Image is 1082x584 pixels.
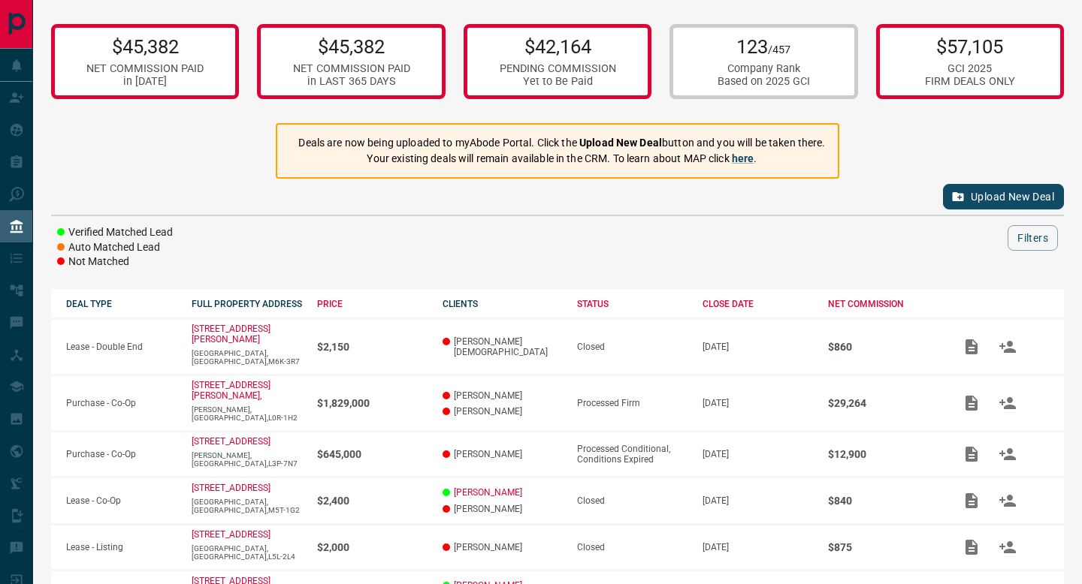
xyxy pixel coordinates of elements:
p: $45,382 [86,35,204,58]
p: $57,105 [925,35,1015,58]
p: [PERSON_NAME] [443,542,561,552]
p: $12,900 [828,448,938,460]
span: Add / View Documents [954,448,990,459]
p: $875 [828,541,938,553]
button: Upload New Deal [943,184,1064,209]
p: $45,382 [293,35,410,58]
p: Lease - Double End [66,342,177,352]
div: NET COMMISSION [828,299,938,309]
span: Match Clients [990,341,1026,351]
a: [STREET_ADDRESS] [192,436,270,447]
div: GCI 2025 [925,62,1015,75]
p: [DATE] [703,342,813,352]
p: [GEOGRAPHIC_DATA],[GEOGRAPHIC_DATA],M5T-1G2 [192,498,302,514]
li: Not Matched [57,254,173,269]
span: Add / View Documents [954,495,990,505]
p: $29,264 [828,397,938,409]
a: here [732,152,754,164]
a: [STREET_ADDRESS][PERSON_NAME], [192,380,270,401]
p: Purchase - Co-Op [66,398,177,408]
div: Closed [577,342,688,352]
div: Processed Firm [577,398,688,408]
strong: Upload New Deal [579,137,662,149]
p: Lease - Listing [66,542,177,552]
li: Auto Matched Lead [57,240,173,255]
span: Match Clients [990,397,1026,408]
p: Purchase - Co-Op [66,449,177,459]
a: [STREET_ADDRESS][PERSON_NAME] [192,324,270,345]
a: [STREET_ADDRESS] [192,483,270,493]
a: [STREET_ADDRESS] [192,529,270,540]
p: [GEOGRAPHIC_DATA],[GEOGRAPHIC_DATA],M6K-3R7 [192,349,302,366]
p: $1,829,000 [317,397,428,409]
p: [PERSON_NAME],[GEOGRAPHIC_DATA],L3P-7N7 [192,451,302,468]
p: $42,164 [500,35,616,58]
p: [DATE] [703,495,813,506]
p: Lease - Co-Op [66,495,177,506]
span: Match Clients [990,541,1026,552]
span: Add / View Documents [954,341,990,351]
p: [PERSON_NAME] [443,449,561,459]
p: $860 [828,341,938,353]
p: $2,000 [317,541,428,553]
button: Filters [1008,225,1058,251]
div: PENDING COMMISSION [500,62,616,75]
p: [PERSON_NAME],[GEOGRAPHIC_DATA],L0R-1H2 [192,405,302,422]
p: [PERSON_NAME][DEMOGRAPHIC_DATA] [443,336,561,357]
span: Add / View Documents [954,397,990,408]
div: FULL PROPERTY ADDRESS [192,299,302,309]
p: [PERSON_NAME] [443,504,561,514]
p: Your existing deals will remain available in the CRM. To learn about MAP click . [298,151,825,167]
div: Closed [577,495,688,506]
p: Deals are now being uploaded to myAbode Portal. Click the button and you will be taken there. [298,135,825,151]
span: Add / View Documents [954,541,990,552]
div: Based on 2025 GCI [718,75,810,88]
p: $2,150 [317,341,428,353]
div: STATUS [577,299,688,309]
div: Company Rank [718,62,810,75]
p: $2,400 [317,495,428,507]
div: CLOSE DATE [703,299,813,309]
div: FIRM DEALS ONLY [925,75,1015,88]
div: PRICE [317,299,428,309]
p: $645,000 [317,448,428,460]
li: Verified Matched Lead [57,225,173,240]
p: [PERSON_NAME] [443,406,561,417]
div: in LAST 365 DAYS [293,75,410,88]
div: Yet to Be Paid [500,75,616,88]
p: $840 [828,495,938,507]
div: in [DATE] [86,75,204,88]
span: /457 [768,44,790,56]
span: Match Clients [990,495,1026,505]
div: CLIENTS [443,299,561,309]
div: NET COMMISSION PAID [293,62,410,75]
p: [DATE] [703,398,813,408]
div: DEAL TYPE [66,299,177,309]
p: [GEOGRAPHIC_DATA],[GEOGRAPHIC_DATA],L5L-2L4 [192,544,302,561]
p: 123 [718,35,810,58]
span: Match Clients [990,448,1026,459]
p: [DATE] [703,542,813,552]
a: [PERSON_NAME] [454,487,522,498]
div: NET COMMISSION PAID [86,62,204,75]
div: Processed Conditional, Conditions Expired [577,444,688,465]
p: [DATE] [703,449,813,459]
div: Closed [577,542,688,552]
p: [PERSON_NAME] [443,390,561,401]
